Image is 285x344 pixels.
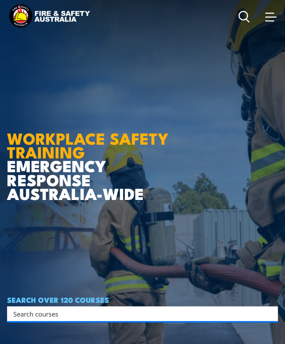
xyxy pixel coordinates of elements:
[7,296,278,304] h4: SEARCH OVER 120 COURSES
[7,126,169,164] strong: WORKPLACE SAFETY TRAINING
[15,309,264,319] form: Search form
[266,309,275,319] button: Search magnifier button
[13,308,262,319] input: Search input
[7,96,179,200] h1: EMERGENCY RESPONSE AUSTRALIA-WIDE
